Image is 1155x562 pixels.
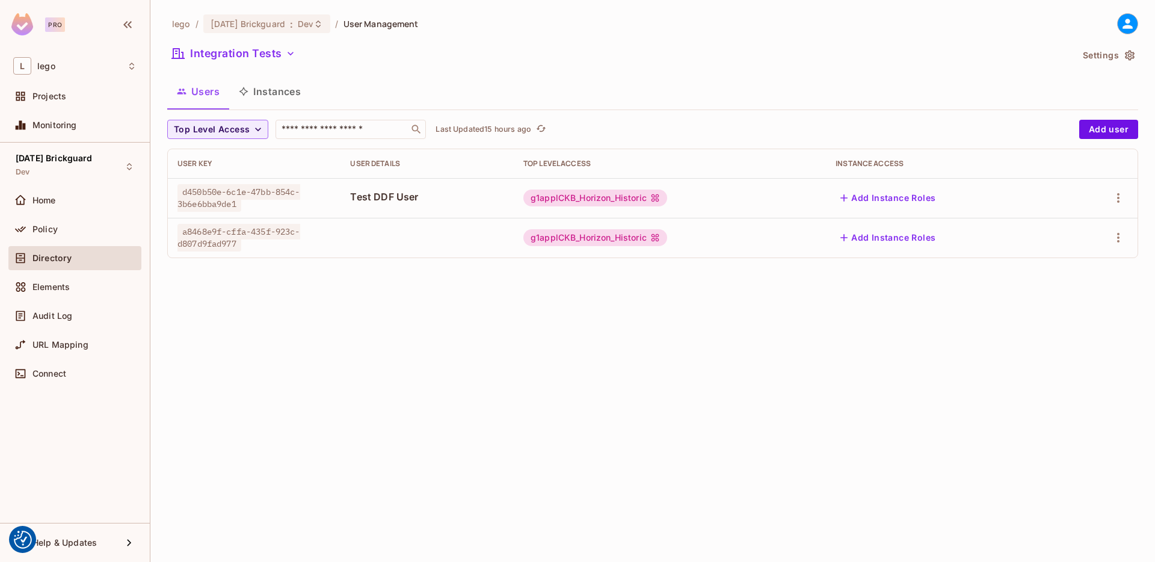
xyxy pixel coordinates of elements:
[11,13,33,36] img: SReyMgAAAABJRU5ErkJggg==
[14,531,32,549] button: Consent Preferences
[536,123,546,135] span: refresh
[523,190,667,206] div: g1applCKB_Horizon_Historic
[32,224,58,234] span: Policy
[343,18,419,29] span: User Management
[32,91,66,101] span: Projects
[298,18,313,29] span: Dev
[172,18,191,29] span: the active workspace
[196,18,199,29] li: /
[16,167,29,177] span: Dev
[167,44,300,63] button: Integration Tests
[836,228,940,247] button: Add Instance Roles
[32,120,77,130] span: Monitoring
[523,159,816,168] div: Top Level Access
[350,190,504,203] span: Test DDF User
[32,253,72,263] span: Directory
[177,224,300,252] span: a8468e9f-cffa-435f-923c-d807d9fad977
[534,122,548,137] button: refresh
[836,188,940,208] button: Add Instance Roles
[436,125,531,134] p: Last Updated 15 hours ago
[32,369,66,378] span: Connect
[177,184,300,212] span: d450b50e-6c1e-47bb-854c-3b6e6bba9de1
[177,159,331,168] div: User Key
[229,76,310,107] button: Instances
[335,18,338,29] li: /
[37,61,55,71] span: Workspace: lego
[531,122,548,137] span: Click to refresh data
[32,340,88,350] span: URL Mapping
[32,282,70,292] span: Elements
[32,196,56,205] span: Home
[167,120,268,139] button: Top Level Access
[13,57,31,75] span: L
[167,76,229,107] button: Users
[1078,46,1138,65] button: Settings
[1079,120,1138,139] button: Add user
[350,159,504,168] div: User Details
[174,122,250,137] span: Top Level Access
[289,19,294,29] span: :
[32,311,72,321] span: Audit Log
[32,538,97,548] span: Help & Updates
[45,17,65,32] div: Pro
[836,159,1054,168] div: Instance Access
[523,229,667,246] div: g1applCKB_Horizon_Historic
[16,153,93,163] span: [DATE] Brickguard
[14,531,32,549] img: Revisit consent button
[211,18,285,29] span: [DATE] Brickguard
